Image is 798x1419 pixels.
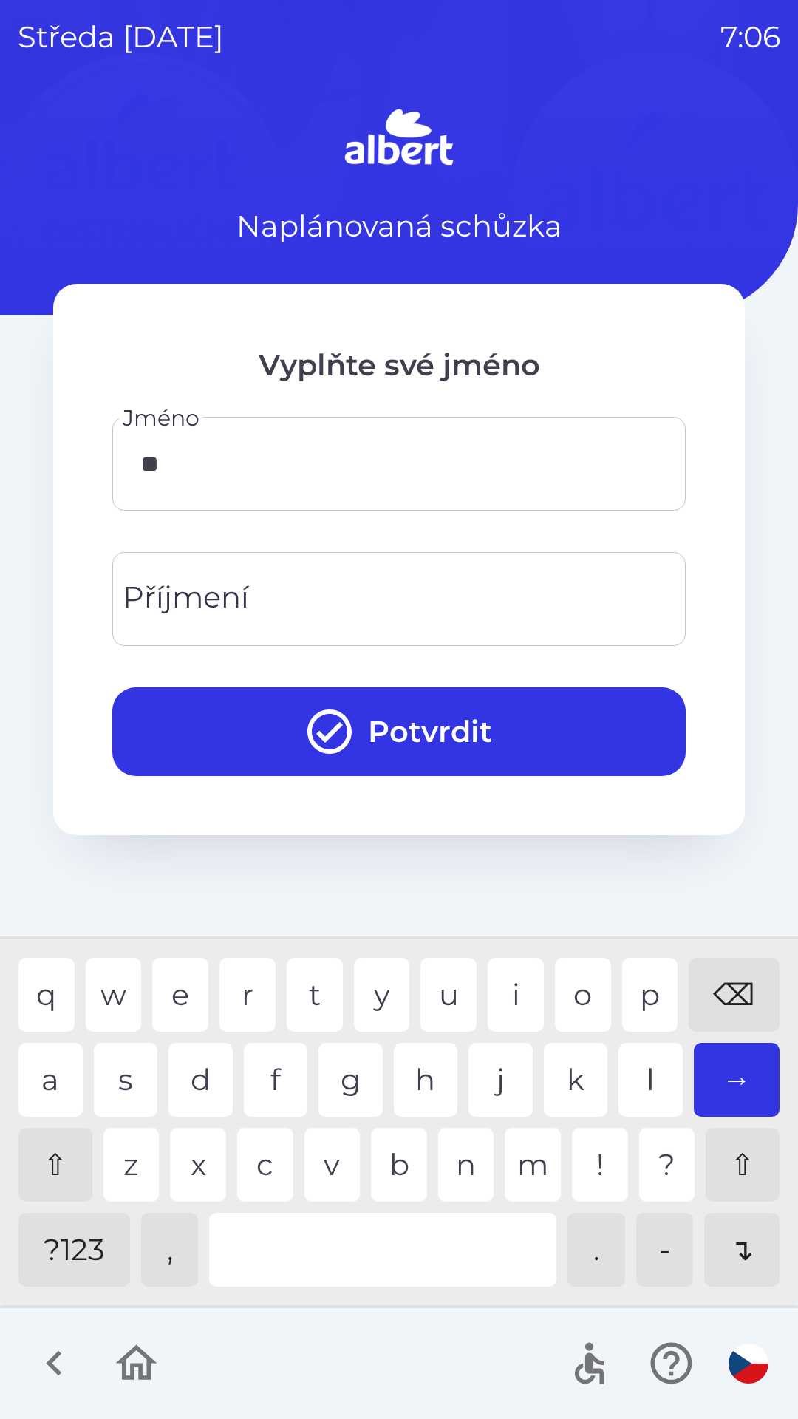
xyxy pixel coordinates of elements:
[720,15,780,59] p: 7:06
[123,402,199,434] label: Jméno
[236,204,562,248] p: Naplánovaná schůzka
[729,1344,768,1384] img: cs flag
[112,343,686,387] p: Vyplňte své jméno
[18,15,224,59] p: středa [DATE]
[112,687,686,776] button: Potvrdit
[53,103,745,174] img: Logo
